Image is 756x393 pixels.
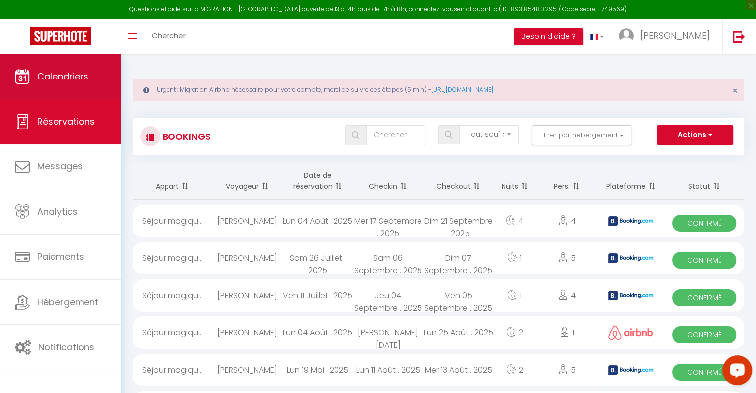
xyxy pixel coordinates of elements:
[514,28,583,45] button: Besoin d'aide ?
[494,162,536,200] th: Sort by nights
[657,125,733,145] button: Actions
[457,5,499,13] a: en cliquant ici
[619,28,634,43] img: ...
[37,115,95,128] span: Réservations
[37,160,83,172] span: Messages
[30,27,91,45] img: Super Booking
[38,341,94,353] span: Notifications
[160,125,211,148] h3: Bookings
[366,125,425,145] input: Chercher
[133,79,744,101] div: Urgent : Migration Airbnb nécessaire pour votre compte, merci de suivre ces étapes (5 min) -
[212,162,282,200] th: Sort by guest
[37,250,84,263] span: Paiements
[37,205,78,218] span: Analytics
[732,86,738,95] button: Close
[431,85,493,94] a: [URL][DOMAIN_NAME]
[532,125,631,145] button: Filtrer par hébergement
[536,162,597,200] th: Sort by people
[733,30,745,43] img: logout
[133,162,212,200] th: Sort by rentals
[144,19,193,54] a: Chercher
[640,29,710,42] span: [PERSON_NAME]
[732,84,738,97] span: ×
[37,296,98,308] span: Hébergement
[665,162,744,200] th: Sort by status
[597,162,665,200] th: Sort by channel
[714,351,756,393] iframe: LiveChat chat widget
[37,70,88,82] span: Calendriers
[152,30,186,41] span: Chercher
[353,162,423,200] th: Sort by checkin
[611,19,722,54] a: ... [PERSON_NAME]
[282,162,352,200] th: Sort by booking date
[423,162,493,200] th: Sort by checkout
